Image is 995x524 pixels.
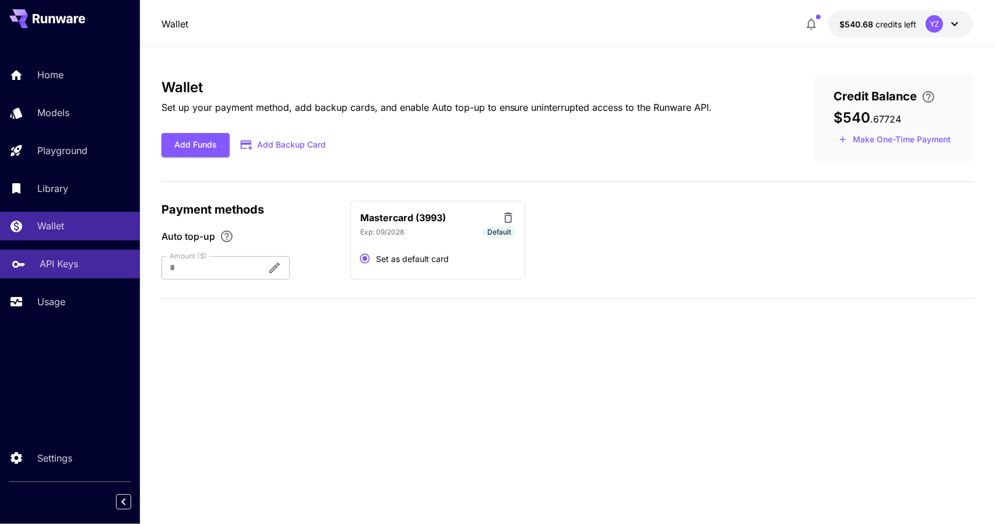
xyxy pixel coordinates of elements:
div: YZ [926,15,943,33]
nav: breadcrumb [161,17,188,31]
button: Enable Auto top-up to ensure uninterrupted service. We'll automatically bill the chosen amount wh... [215,229,238,243]
label: Amount ($) [170,251,207,261]
p: Mastercard (3993) [360,211,446,225]
span: Set as default card [376,253,449,265]
span: . 67724 [870,113,901,125]
p: Set up your payment method, add backup cards, and enable Auto top-up to ensure uninterrupted acce... [161,100,712,114]
span: credits left [876,19,916,29]
a: Wallet [161,17,188,31]
span: Default [483,227,515,237]
span: $540.68 [839,19,876,29]
div: Collapse sidebar [125,491,140,512]
button: Add Backup Card [230,134,338,156]
p: Settings [37,451,72,465]
p: Usage [37,295,65,309]
p: Models [37,106,69,120]
p: Exp: 09/2028 [360,227,404,237]
p: Wallet [37,219,64,233]
button: Add Funds [161,133,230,157]
button: $540.67724YZ [828,11,973,37]
p: API Keys [40,257,78,271]
p: Home [37,68,64,82]
button: Collapse sidebar [116,494,131,509]
p: Payment methods [161,201,336,218]
p: Library [37,181,68,195]
span: $540 [834,109,870,126]
button: Enter your card details and choose an Auto top-up amount to avoid service interruptions. We'll au... [917,90,940,104]
div: $540.67724 [839,18,916,30]
button: Make a one-time, non-recurring payment [834,131,956,149]
span: Auto top-up [161,229,215,243]
p: Playground [37,144,87,158]
h3: Wallet [161,79,712,96]
span: Credit Balance [834,88,917,105]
